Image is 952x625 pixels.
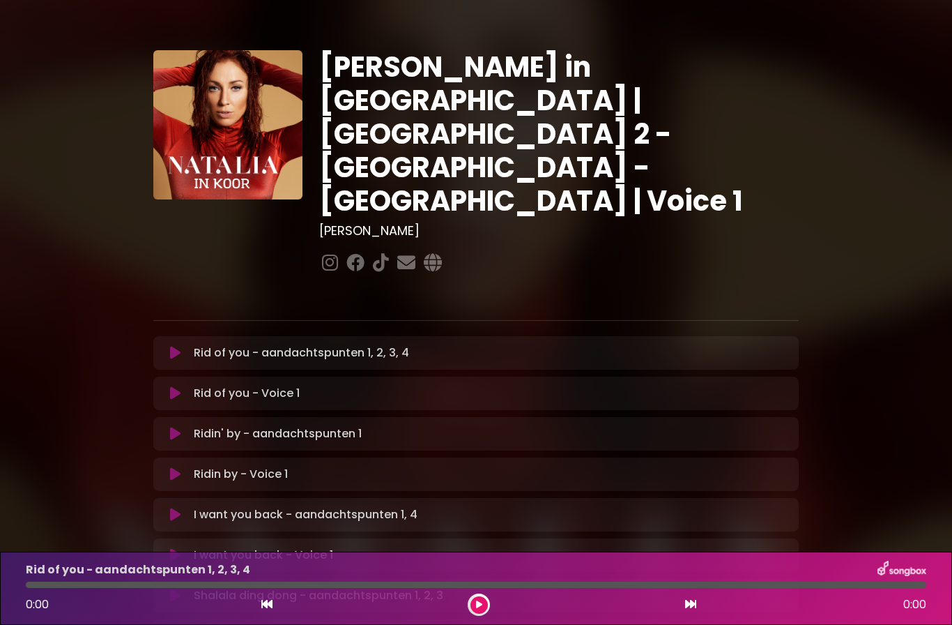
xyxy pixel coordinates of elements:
p: Ridin by - Voice 1 [194,466,288,483]
p: Rid of you - Voice 1 [194,385,300,402]
span: 0:00 [26,596,49,612]
p: Rid of you - aandachtspunten 1, 2, 3, 4 [194,345,409,361]
p: I want you back - Voice 1 [194,547,333,564]
p: Rid of you - aandachtspunten 1, 2, 3, 4 [26,562,250,578]
p: Ridin' by - aandachtspunten 1 [194,426,362,442]
h1: [PERSON_NAME] in [GEOGRAPHIC_DATA] | [GEOGRAPHIC_DATA] 2 - [GEOGRAPHIC_DATA] - [GEOGRAPHIC_DATA] ... [319,50,799,218]
span: 0:00 [903,596,926,613]
img: songbox-logo-white.png [877,561,926,579]
h3: [PERSON_NAME] [319,223,799,239]
img: YTVS25JmS9CLUqXqkEhs [153,50,302,199]
p: I want you back - aandachtspunten 1, 4 [194,506,417,523]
